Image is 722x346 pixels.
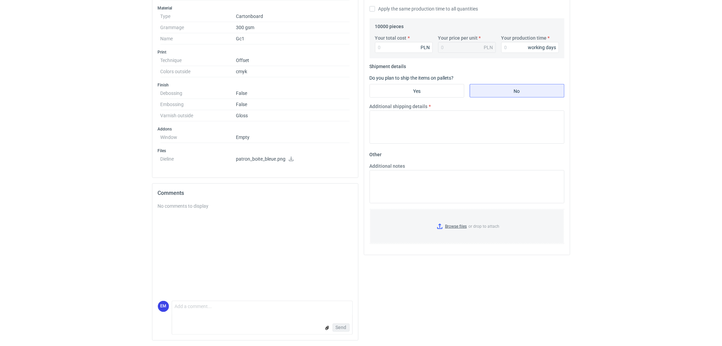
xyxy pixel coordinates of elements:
[161,132,236,143] dt: Window
[236,110,350,121] dd: Gloss
[370,149,382,157] legend: Other
[158,189,353,197] h2: Comments
[236,156,350,162] p: patron_boite_bleue.png
[236,33,350,44] dd: Gc1
[370,75,454,81] label: Do you plan to ship the items on pallets?
[236,132,350,143] dd: Empty
[161,55,236,66] dt: Technique
[236,66,350,77] dd: cmyk
[438,35,478,41] label: Your price per unit
[370,103,428,110] label: Additional shipping details
[370,61,406,69] legend: Shipment details
[336,325,347,330] span: Send
[158,148,353,154] h3: Files
[161,99,236,110] dt: Embossing
[158,203,353,209] div: No comments to display
[158,5,353,11] h3: Material
[236,99,350,110] dd: False
[161,154,236,167] dt: Dieline
[375,35,407,41] label: Your total cost
[161,33,236,44] dt: Name
[158,126,353,132] h3: Addons
[161,88,236,99] dt: Debossing
[484,44,493,51] div: PLN
[161,11,236,22] dt: Type
[370,163,405,169] label: Additional notes
[370,209,564,244] label: or drop to attach
[236,22,350,33] dd: 300 gsm
[236,88,350,99] dd: False
[421,44,430,51] div: PLN
[158,301,169,312] figcaption: EM
[370,5,478,12] label: Apply the same production time to all quantities
[236,55,350,66] dd: Offset
[158,301,169,312] div: Ewelina Macek
[161,66,236,77] dt: Colors outside
[501,42,559,53] input: 0
[370,84,464,98] label: Yes
[501,35,547,41] label: Your production time
[158,49,353,55] h3: Print
[375,42,433,53] input: 0
[161,110,236,121] dt: Varnish outside
[470,84,564,98] label: No
[528,44,556,51] div: working days
[375,21,404,29] legend: 10000 pieces
[333,324,350,332] button: Send
[158,82,353,88] h3: Finish
[161,22,236,33] dt: Grammage
[236,11,350,22] dd: Cartonboard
